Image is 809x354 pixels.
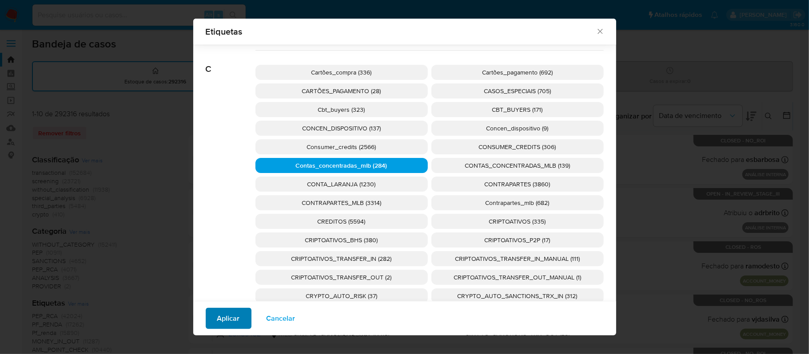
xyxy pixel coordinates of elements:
[302,87,381,95] span: CARTÕES_PAGAMENTO (28)
[431,102,604,117] div: CBT_BUYERS (171)
[479,142,556,151] span: CONSUMER_CREDITS (306)
[255,65,428,80] div: Cartões_compra (336)
[596,27,604,35] button: Fechar
[431,251,604,266] div: CRIPTOATIVOS_TRANSFER_IN_MANUAL (111)
[206,308,251,329] button: Aplicar
[255,158,428,173] div: Contas_concentradas_mlb (284)
[255,121,428,136] div: CONCEN_DISPOSITIVO (137)
[318,217,366,226] span: CREDITOS (5594)
[431,232,604,248] div: CRIPTOATIVOS_P2P (17)
[302,198,381,207] span: CONTRAPARTES_MLB (3314)
[255,214,428,229] div: CREDITOS (5594)
[482,68,553,77] span: Cartões_pagamento (692)
[485,180,550,189] span: CONTRAPARTES (3860)
[255,288,428,303] div: CRYPTO_AUTO_RISK (37)
[486,198,550,207] span: Contrapartes_mlb (682)
[307,180,376,189] span: CONTA_LARANJA (1230)
[255,308,307,329] button: Cancelar
[492,105,543,114] span: CBT_BUYERS (171)
[431,214,604,229] div: CRIPTOATIVOS (335)
[458,291,578,300] span: CRYPTO_AUTO_SANCTIONS_TRX_IN (312)
[267,309,295,328] span: Cancelar
[255,195,428,210] div: CONTRAPARTES_MLB (3314)
[431,158,604,173] div: CONTAS_CONCENTRADAS_MLB (139)
[318,105,365,114] span: Cbt_buyers (323)
[431,83,604,98] div: CASOS_ESPECIAIS (705)
[255,177,428,192] div: CONTA_LARANJA (1230)
[255,270,428,285] div: CRIPTOATIVOS_TRANSFER_OUT (2)
[255,232,428,248] div: CRIPTOATIVOS_BHS (380)
[291,273,392,282] span: CRIPTOATIVOS_TRANSFER_OUT (2)
[485,236,550,244] span: CRIPTOATIVOS_P2P (17)
[255,251,428,266] div: CRIPTOATIVOS_TRANSFER_IN (282)
[296,161,387,170] span: Contas_concentradas_mlb (284)
[255,102,428,117] div: Cbt_buyers (323)
[255,139,428,154] div: Consumer_credits (2566)
[431,65,604,80] div: Cartões_pagamento (692)
[291,254,392,263] span: CRIPTOATIVOS_TRANSFER_IN (282)
[302,124,381,133] span: CONCEN_DISPOSITIVO (137)
[305,236,378,244] span: CRIPTOATIVOS_BHS (380)
[217,309,240,328] span: Aplicar
[206,51,255,75] span: C
[455,254,580,263] span: CRIPTOATIVOS_TRANSFER_IN_MANUAL (111)
[431,195,604,210] div: Contrapartes_mlb (682)
[484,87,551,95] span: CASOS_ESPECIAIS (705)
[465,161,570,170] span: CONTAS_CONCENTRADAS_MLB (139)
[431,270,604,285] div: CRIPTOATIVOS_TRANSFER_OUT_MANUAL (1)
[431,139,604,154] div: CONSUMER_CREDITS (306)
[307,142,376,151] span: Consumer_credits (2566)
[489,217,546,226] span: CRIPTOATIVOS (335)
[431,121,604,136] div: Concen_dispositivo (9)
[454,273,581,282] span: CRIPTOATIVOS_TRANSFER_OUT_MANUAL (1)
[431,177,604,192] div: CONTRAPARTES (3860)
[255,83,428,98] div: CARTÕES_PAGAMENTO (28)
[206,27,596,36] span: Etiquetas
[311,68,372,77] span: Cartões_compra (336)
[431,288,604,303] div: CRYPTO_AUTO_SANCTIONS_TRX_IN (312)
[486,124,549,133] span: Concen_dispositivo (9)
[306,291,377,300] span: CRYPTO_AUTO_RISK (37)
